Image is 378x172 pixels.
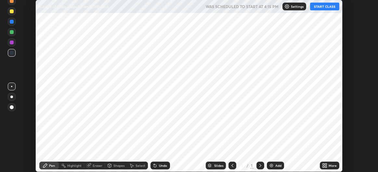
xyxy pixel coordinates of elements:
[239,164,245,167] div: 1
[214,164,223,167] div: Slides
[136,164,145,167] div: Select
[67,164,82,167] div: Highlight
[39,4,108,9] p: Centre of Mass, Impulse and Collisions
[250,163,254,168] div: 1
[93,164,102,167] div: Eraser
[113,164,124,167] div: Shapes
[206,4,279,9] h5: WAS SCHEDULED TO START AT 4:15 PM
[291,5,304,8] p: Settings
[284,4,290,9] img: class-settings-icons
[329,164,337,167] div: More
[247,164,249,167] div: /
[269,163,274,168] img: add-slide-button
[159,164,167,167] div: Undo
[49,164,55,167] div: Pen
[310,3,339,10] button: START CLASS
[275,164,281,167] div: Add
